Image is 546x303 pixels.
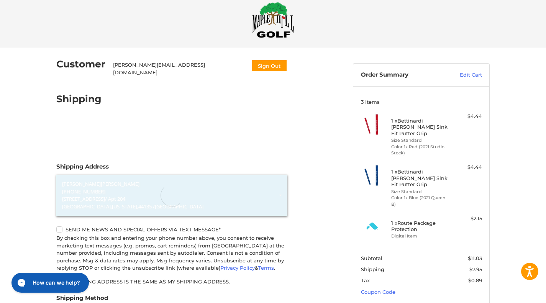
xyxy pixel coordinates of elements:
[56,278,287,285] label: My billing address is the same as my shipping address.
[443,71,482,79] a: Edit Cart
[469,266,482,272] span: $7.95
[361,266,384,272] span: Shipping
[56,93,102,105] h2: Shipping
[251,59,287,72] button: Sign Out
[361,255,382,261] span: Subtotal
[56,226,287,233] label: Send me news and special offers via text message*
[56,58,105,70] h2: Customer
[468,277,482,283] span: $0.89
[56,234,287,272] div: By checking this box and entering your phone number above, you consent to receive marketing text ...
[361,277,370,283] span: Tax
[452,164,482,171] div: $4.44
[361,99,482,105] h3: 3 Items
[391,144,450,156] li: Color 1x Red (2021 Studio Stock)
[361,289,395,295] a: Coupon Code
[220,265,255,271] a: Privacy Policy
[391,188,450,195] li: Size Standard
[361,71,443,79] h3: Order Summary
[391,220,450,233] h4: 1 x Route Package Protection
[252,2,294,38] img: Maple Hill Golf
[468,255,482,261] span: $11.03
[391,233,450,239] li: Digital Item
[391,195,450,207] li: Color 1x Blue (2021 Queen B)
[452,215,482,223] div: $2.15
[113,61,244,76] div: [PERSON_NAME][EMAIL_ADDRESS][DOMAIN_NAME]
[258,265,274,271] a: Terms
[56,162,109,175] legend: Shipping Address
[391,137,450,144] li: Size Standard
[391,169,450,187] h4: 1 x Bettinardi [PERSON_NAME] Sink Fit Putter Grip
[391,118,450,136] h4: 1 x Bettinardi [PERSON_NAME] Sink Fit Putter Grip
[452,113,482,120] div: $4.44
[8,270,91,295] iframe: Gorgias live chat messenger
